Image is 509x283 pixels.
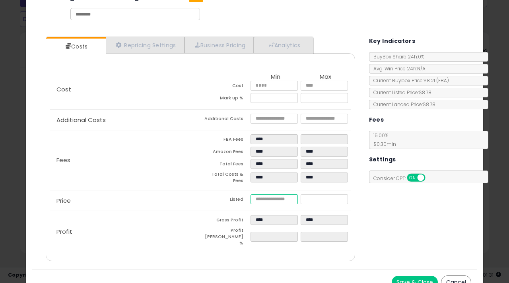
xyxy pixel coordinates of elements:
[301,74,351,81] th: Max
[251,74,301,81] th: Min
[369,115,384,125] h5: Fees
[50,198,200,204] p: Price
[185,37,254,53] a: Business Pricing
[369,36,416,46] h5: Key Indicators
[369,141,396,147] span: $0.30 min
[369,89,431,96] span: Current Listed Price: $8.78
[200,81,251,93] td: Cost
[46,39,105,54] a: Costs
[50,117,200,123] p: Additional Costs
[200,171,251,186] td: Total Costs & Fees
[50,86,200,93] p: Cost
[200,93,251,105] td: Mark up %
[200,159,251,171] td: Total Fees
[424,77,449,84] span: $8.21
[369,101,435,108] span: Current Landed Price: $8.78
[369,132,396,147] span: 15.00 %
[50,229,200,235] p: Profit
[200,215,251,227] td: Gross Profit
[106,37,185,53] a: Repricing Settings
[369,175,436,182] span: Consider CPT:
[50,157,200,163] p: Fees
[200,114,251,126] td: Additional Costs
[369,77,449,84] span: Current Buybox Price:
[436,77,449,84] span: ( FBA )
[200,227,251,248] td: Profit [PERSON_NAME] %
[254,37,313,53] a: Analytics
[200,194,251,207] td: Listed
[200,147,251,159] td: Amazon Fees
[408,174,418,181] span: ON
[369,53,424,60] span: BuyBox Share 24h: 0%
[424,174,437,181] span: OFF
[369,155,396,165] h5: Settings
[200,134,251,147] td: FBA Fees
[369,65,425,72] span: Avg. Win Price 24h: N/A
